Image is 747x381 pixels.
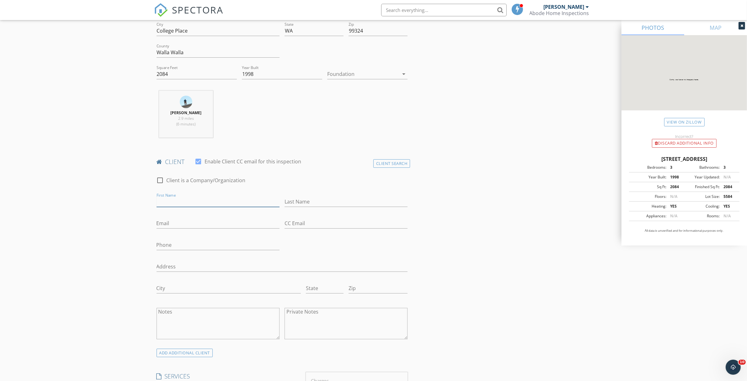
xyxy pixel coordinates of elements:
div: [PERSON_NAME] [544,4,584,10]
span: 10 [739,360,746,365]
span: 2.9 miles [178,116,194,121]
a: PHOTOS [622,20,684,35]
div: Abode Home Inspections [530,10,589,16]
a: SPECTORA [154,8,224,22]
span: (6 minutes) [176,121,195,127]
a: View on Zillow [664,118,705,126]
div: Client Search [373,159,410,168]
div: Finished Sq Ft: [684,184,720,190]
div: 2084 [666,184,684,190]
div: Year Built: [631,174,666,180]
div: YES [720,204,738,209]
div: Appliances: [631,213,666,219]
div: Lot Size: [684,194,720,199]
span: N/A [670,213,677,219]
i: arrow_drop_down [400,70,408,78]
div: 5584 [720,194,738,199]
span: N/A [723,213,731,219]
img: streetview [622,35,747,125]
div: Incorrect? [622,134,747,139]
div: Year Updated: [684,174,720,180]
strong: [PERSON_NAME] [170,110,201,115]
p: All data is unverified and for informational purposes only. [629,229,739,233]
h4: client [157,158,408,166]
div: Floors: [631,194,666,199]
img: 8a69f42d32fb479693e8bd2444358d8d.jpeg [180,96,192,108]
div: [STREET_ADDRESS] [629,155,739,163]
div: Sq Ft: [631,184,666,190]
div: 2084 [720,184,738,190]
div: Discard Additional info [652,139,717,148]
label: Client is a Company/Organization [167,177,246,183]
div: 1998 [666,174,684,180]
label: Enable Client CC email for this inspection [205,158,301,165]
div: Rooms: [684,213,720,219]
img: The Best Home Inspection Software - Spectora [154,3,168,17]
span: SPECTORA [172,3,224,16]
div: Heating: [631,204,666,209]
div: 3 [720,165,738,170]
iframe: Intercom live chat [726,360,741,375]
div: YES [666,204,684,209]
div: Bedrooms: [631,165,666,170]
h4: SERVICES [157,372,301,380]
input: Search everything... [381,4,507,16]
div: ADD ADDITIONAL client [157,349,213,357]
div: 3 [666,165,684,170]
span: N/A [670,194,677,199]
div: Bathrooms: [684,165,720,170]
a: MAP [684,20,747,35]
div: Cooling: [684,204,720,209]
span: N/A [723,174,731,180]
